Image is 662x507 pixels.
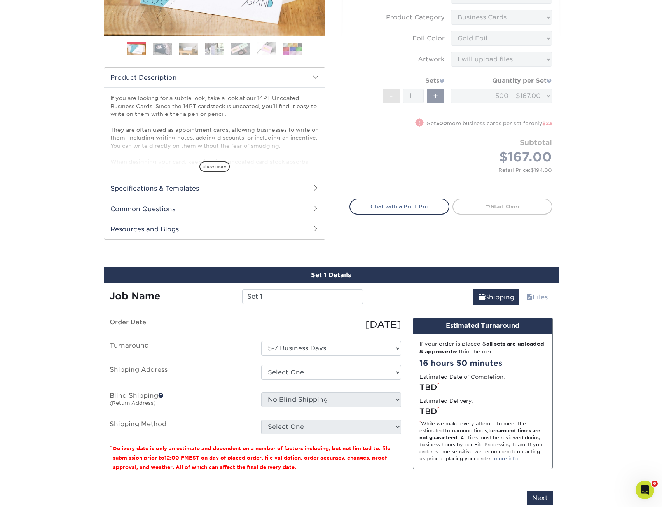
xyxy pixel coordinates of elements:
h2: Product Description [104,68,325,87]
label: Estimated Delivery: [419,397,473,405]
a: Shipping [473,289,519,305]
strong: Job Name [110,290,160,302]
img: Business Cards 01 [127,40,146,59]
span: show more [199,161,230,172]
div: TBD [419,381,546,393]
a: Chat with a Print Pro [349,199,449,214]
div: [DATE] [255,318,407,332]
input: Enter a job name [242,289,363,304]
span: 12:00 PM [164,455,189,461]
h2: Common Questions [104,199,325,219]
input: Next [527,491,553,505]
h2: Resources and Blogs [104,219,325,239]
img: Business Cards 02 [153,43,172,55]
div: 16 hours 50 minutes [419,357,546,369]
label: Shipping Method [104,420,255,434]
iframe: Google Customer Reviews [2,483,66,504]
small: (Return Address) [110,400,156,406]
span: 6 [652,481,658,487]
span: shipping [479,294,485,301]
div: Estimated Turnaround [413,318,552,334]
a: Start Over [452,199,552,214]
img: Business Cards 03 [179,43,198,55]
label: Shipping Address [104,365,255,383]
div: While we make every attempt to meet the estimated turnaround times; . All files must be reviewed ... [419,420,546,462]
div: TBD [419,406,546,417]
label: Blind Shipping [104,392,255,410]
img: Business Cards 04 [205,43,224,55]
div: Set 1 Details [104,267,559,283]
a: Files [521,289,553,305]
label: Estimated Date of Completion: [419,373,505,381]
img: Business Cards 05 [231,43,250,55]
p: If you are looking for a subtle look, take a look at our 14PT Uncoated Business Cards. Since the ... [110,94,319,229]
span: files [526,294,533,301]
a: more info [494,456,518,462]
div: If your order is placed & within the next: [419,340,546,356]
iframe: Intercom live chat [636,481,654,499]
small: Delivery date is only an estimate and dependent on a number of factors including, but not limited... [113,446,390,470]
img: Business Cards 07 [283,43,302,55]
label: Order Date [104,318,255,332]
strong: turnaround times are not guaranteed [419,428,540,441]
h2: Specifications & Templates [104,178,325,198]
label: Turnaround [104,341,255,356]
img: Business Cards 06 [257,42,276,56]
